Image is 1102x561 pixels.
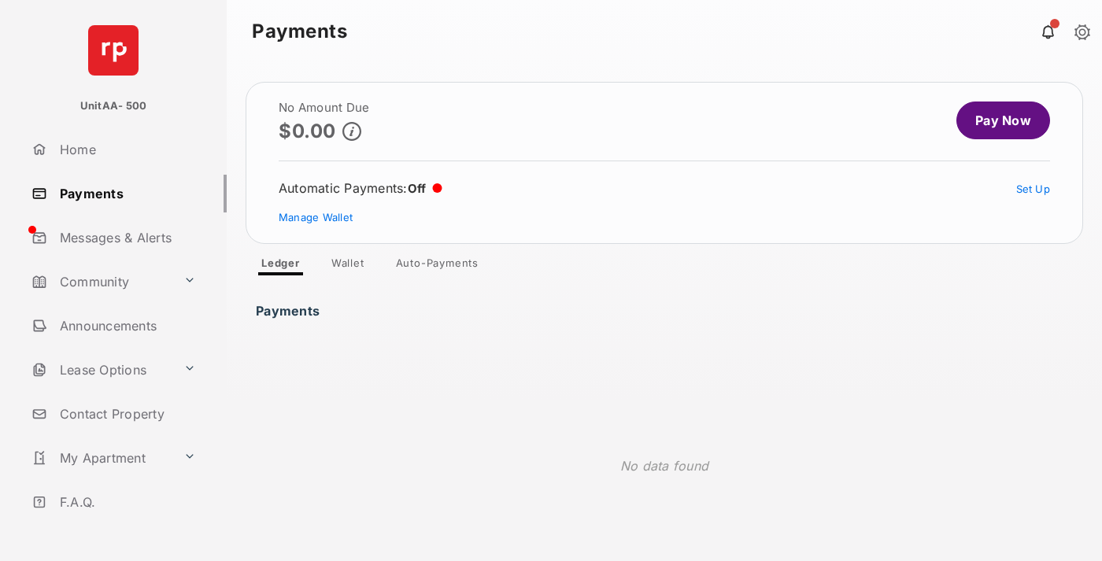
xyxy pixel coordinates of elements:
[279,180,442,196] div: Automatic Payments :
[25,307,227,345] a: Announcements
[620,456,708,475] p: No data found
[25,263,177,301] a: Community
[25,175,227,212] a: Payments
[25,439,177,477] a: My Apartment
[408,181,427,196] span: Off
[383,257,491,275] a: Auto-Payments
[249,257,312,275] a: Ledger
[88,25,139,76] img: svg+xml;base64,PHN2ZyB4bWxucz0iaHR0cDovL3d3dy53My5vcmcvMjAwMC9zdmciIHdpZHRoPSI2NCIgaGVpZ2h0PSI2NC...
[25,351,177,389] a: Lease Options
[279,211,353,223] a: Manage Wallet
[319,257,377,275] a: Wallet
[25,219,227,257] a: Messages & Alerts
[80,98,147,114] p: UnitAA- 500
[25,131,227,168] a: Home
[25,483,227,521] a: F.A.Q.
[256,304,324,310] h3: Payments
[25,395,227,433] a: Contact Property
[279,101,369,114] h2: No Amount Due
[279,120,336,142] p: $0.00
[252,22,347,41] strong: Payments
[1016,183,1051,195] a: Set Up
